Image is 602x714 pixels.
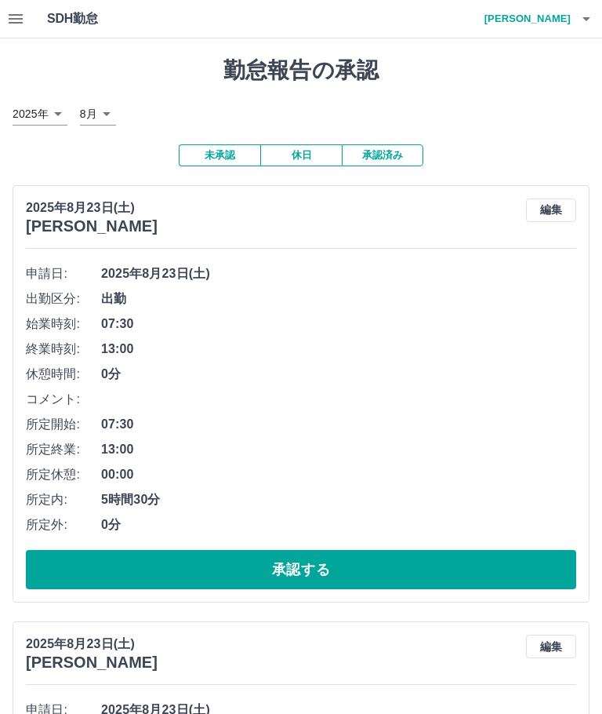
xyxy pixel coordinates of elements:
[13,103,67,126] div: 2025年
[26,654,158,672] h3: [PERSON_NAME]
[26,415,101,434] span: 所定開始:
[179,144,260,166] button: 未承認
[101,515,576,534] span: 0分
[80,103,116,126] div: 8月
[26,550,576,589] button: 承認する
[526,635,576,658] button: 編集
[26,635,158,654] p: 2025年8月23日(土)
[101,465,576,484] span: 00:00
[526,199,576,222] button: 編集
[26,290,101,308] span: 出勤区分:
[26,315,101,333] span: 始業時刻:
[26,515,101,534] span: 所定外:
[101,365,576,384] span: 0分
[13,57,589,84] h1: 勤怠報告の承認
[101,490,576,509] span: 5時間30分
[26,465,101,484] span: 所定休憩:
[101,440,576,459] span: 13:00
[342,144,423,166] button: 承認済み
[26,199,158,217] p: 2025年8月23日(土)
[101,315,576,333] span: 07:30
[101,264,576,283] span: 2025年8月23日(土)
[101,340,576,359] span: 13:00
[26,217,158,235] h3: [PERSON_NAME]
[101,290,576,308] span: 出勤
[101,415,576,434] span: 07:30
[26,390,101,409] span: コメント:
[26,490,101,509] span: 所定内:
[26,365,101,384] span: 休憩時間:
[260,144,342,166] button: 休日
[26,340,101,359] span: 終業時刻:
[26,440,101,459] span: 所定終業:
[26,264,101,283] span: 申請日:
